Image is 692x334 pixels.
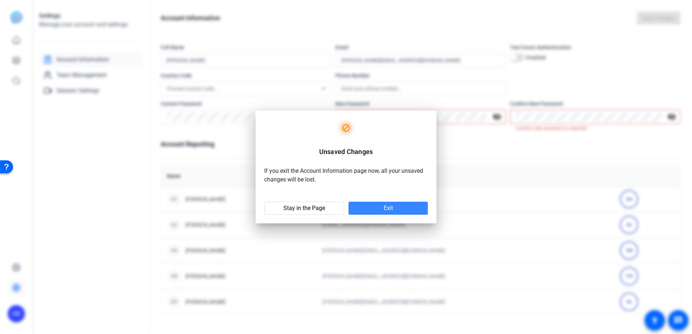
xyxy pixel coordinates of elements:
[349,202,428,215] button: Exit
[319,147,373,157] h2: Unsaved Changes
[264,202,344,215] button: Stay in the Page
[384,205,393,212] span: Exit
[283,205,325,212] span: Stay in the Page
[264,167,423,183] span: If you exit the Account Information page now, all your unsaved changes will be lost.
